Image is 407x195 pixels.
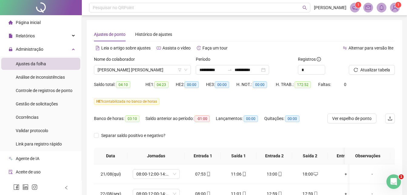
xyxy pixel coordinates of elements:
[190,171,216,177] div: 07:53
[8,20,13,25] span: home
[327,114,376,123] button: Ver espelho de ponto
[221,148,256,164] th: Saída 1
[145,115,216,122] div: Saldo anterior ao período:
[244,115,258,122] span: 00:00
[355,2,361,8] sup: 1
[16,142,62,146] span: Link para registro rápido
[302,5,307,10] span: search
[184,68,188,72] span: down
[127,148,185,164] th: Jornadas
[176,81,206,88] div: HE 2:
[22,184,28,190] span: linkedin
[16,88,72,93] span: Controle de registros de ponto
[379,5,384,10] span: bell
[101,46,151,50] span: Leia o artigo sobre ajustes
[16,101,58,106] span: Gestão de solicitações
[196,56,214,63] label: Período
[195,115,210,122] span: -01:00
[386,174,401,189] iframe: Intercom live chat
[365,5,371,10] span: mail
[135,32,172,37] span: Histórico de ajustes
[16,128,48,133] span: Validar protocolo
[360,67,390,73] span: Atualizar tabela
[16,47,43,52] span: Administração
[32,184,38,190] span: instagram
[328,148,364,164] th: Entrada 3
[297,171,323,177] div: 18:00
[125,115,139,122] span: 03:10
[94,81,145,88] div: Saldo total:
[344,82,346,87] span: 0
[101,172,121,176] span: 21/08(qui)
[318,82,332,87] span: Faltas:
[276,81,318,88] div: H. TRAB.:
[94,98,159,105] span: contabilizada no banco de horas
[64,186,68,190] span: left
[343,46,347,50] span: swap
[390,3,399,12] img: 76861
[225,171,252,177] div: 11:06
[197,46,201,50] span: history
[94,148,127,164] th: Data
[16,61,46,66] span: Ajustes da folha
[95,46,100,50] span: file-text
[317,57,321,61] span: info-circle
[352,5,358,10] span: notification
[227,67,232,72] span: to
[16,20,41,25] span: Página inicial
[206,81,236,88] div: HE 3:
[185,81,199,88] span: 00:00
[96,99,103,104] span: HE 1
[178,68,182,72] span: filter
[349,65,395,75] button: Atualizar tabela
[399,174,404,179] span: 1
[313,172,318,176] span: desktop
[397,3,399,7] span: 1
[261,171,287,177] div: 13:00
[216,115,264,122] div: Lançamentos:
[154,81,168,88] span: 04:23
[236,81,276,88] div: H. NOT.:
[94,115,145,122] div: Banco de horas:
[98,65,187,74] span: FERNANDA SILVA RICARDO
[16,75,65,80] span: Análise de inconsistências
[354,68,358,72] span: reload
[8,47,13,51] span: lock
[349,46,393,50] span: Alternar para versão lite
[185,148,221,164] th: Entrada 1
[332,115,372,122] span: Ver espelho de ponto
[157,46,161,50] span: youtube
[277,172,282,176] span: mobile
[116,81,130,88] span: 04:10
[354,171,390,177] div: -
[298,56,321,63] span: Registros
[8,170,13,174] span: audit
[94,56,139,63] label: Nome do colaborador
[292,148,328,164] th: Saída 2
[253,81,267,88] span: 00:00
[295,81,311,88] span: 172:52
[16,115,38,120] span: Ocorrências
[256,148,292,164] th: Entrada 2
[357,3,359,7] span: 1
[333,171,359,177] div: +
[206,172,211,176] span: mobile
[16,169,41,174] span: Aceite de uso
[215,81,229,88] span: 00:00
[350,152,385,159] span: Observações
[136,169,176,179] span: 08:00-12:00-14:00-18:00
[16,156,39,161] span: Agente de IA
[162,46,191,50] span: Assista o vídeo
[94,32,125,37] span: Ajustes de ponto
[145,81,176,88] div: HE 1:
[242,172,246,176] span: mobile
[345,148,390,164] th: Observações
[314,4,346,11] span: [PERSON_NAME]
[202,46,228,50] span: Faça um tour
[388,116,392,121] span: upload
[227,67,232,72] span: swap-right
[99,132,168,139] span: Separar saldo positivo e negativo?
[285,115,299,122] span: 00:00
[8,34,13,38] span: file
[264,115,307,122] div: Quitações:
